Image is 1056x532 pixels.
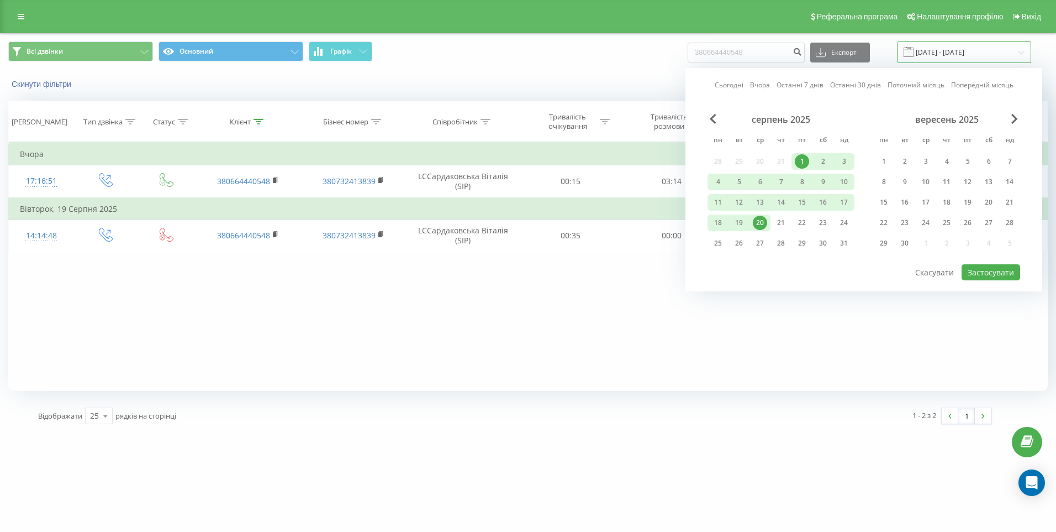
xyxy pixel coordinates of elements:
div: 4 [939,154,954,169]
abbr: понеділок [710,133,726,149]
div: 25 [90,410,99,421]
div: 22 [795,216,809,230]
abbr: середа [917,133,934,149]
div: 27 [753,236,767,251]
div: 8 [877,175,891,189]
div: ср 3 вер 2025 р. [915,153,936,170]
div: 30 [897,236,912,251]
div: Тип дзвінка [83,117,123,127]
div: сб 20 вер 2025 р. [978,194,999,211]
div: 14:14:48 [20,225,62,247]
div: пт 22 серп 2025 р. [791,215,812,231]
td: 00:00 [621,220,723,252]
div: 20 [753,216,767,230]
div: 7 [774,175,788,189]
div: 3 [918,154,933,169]
div: сб 6 вер 2025 р. [978,153,999,170]
div: пт 8 серп 2025 р. [791,174,812,190]
abbr: четвер [938,133,955,149]
div: нд 14 вер 2025 р. [999,174,1020,190]
span: Налаштування профілю [917,12,1003,21]
div: пт 26 вер 2025 р. [957,215,978,231]
div: 12 [732,195,746,210]
div: чт 25 вер 2025 р. [936,215,957,231]
div: нд 7 вер 2025 р. [999,153,1020,170]
div: [PERSON_NAME] [12,117,67,127]
div: пн 29 вер 2025 р. [873,235,894,252]
div: Співробітник [432,117,478,127]
div: 18 [939,195,954,210]
div: вт 16 вер 2025 р. [894,194,915,211]
div: 19 [960,195,975,210]
div: ср 27 серп 2025 р. [749,235,770,252]
div: 14 [1002,175,1017,189]
span: Вихід [1022,12,1041,21]
div: 3 [837,154,851,169]
div: 4 [711,175,725,189]
div: сб 16 серп 2025 р. [812,194,833,211]
abbr: вівторок [896,133,913,149]
div: 26 [732,236,746,251]
button: Скасувати [909,264,960,280]
div: чт 21 серп 2025 р. [770,215,791,231]
div: 6 [753,175,767,189]
div: 13 [981,175,996,189]
div: пн 11 серп 2025 р. [707,194,728,211]
div: вт 23 вер 2025 р. [894,215,915,231]
div: Open Intercom Messenger [1018,470,1045,496]
div: сб 2 серп 2025 р. [812,153,833,170]
abbr: субота [815,133,831,149]
div: пт 12 вер 2025 р. [957,174,978,190]
div: вересень 2025 [873,114,1020,125]
div: пт 15 серп 2025 р. [791,194,812,211]
a: 1 [958,408,975,424]
div: Бізнес номер [323,117,368,127]
div: 6 [981,154,996,169]
abbr: неділя [836,133,852,149]
div: нд 17 серп 2025 р. [833,194,854,211]
button: Скинути фільтри [8,79,77,89]
a: Поточний місяць [888,80,944,90]
div: 27 [981,216,996,230]
span: Реферальна програма [817,12,898,21]
div: нд 3 серп 2025 р. [833,153,854,170]
div: сб 13 вер 2025 р. [978,174,999,190]
div: 5 [732,175,746,189]
div: чт 7 серп 2025 р. [770,174,791,190]
td: 03:14 [621,165,723,198]
div: чт 18 вер 2025 р. [936,194,957,211]
div: пн 22 вер 2025 р. [873,215,894,231]
a: Вчора [750,80,770,90]
div: 23 [897,216,912,230]
button: Основний [159,41,303,61]
div: 24 [918,216,933,230]
span: рядків на сторінці [115,411,176,421]
div: 8 [795,175,809,189]
div: 31 [837,236,851,251]
div: чт 4 вер 2025 р. [936,153,957,170]
button: Застосувати [962,264,1020,280]
div: 22 [877,216,891,230]
td: 00:15 [520,165,621,198]
div: 29 [795,236,809,251]
a: 380664440548 [217,230,270,241]
div: серпень 2025 [707,114,854,125]
td: LCСардаковська Віталія (SIP) [406,165,520,198]
span: Всі дзвінки [27,47,63,56]
button: Всі дзвінки [8,41,153,61]
div: ср 24 вер 2025 р. [915,215,936,231]
div: чт 11 вер 2025 р. [936,174,957,190]
div: Тривалість розмови [640,112,699,131]
div: вт 9 вер 2025 р. [894,174,915,190]
abbr: субота [980,133,997,149]
div: сб 30 серп 2025 р. [812,235,833,252]
abbr: вівторок [731,133,747,149]
div: 10 [837,175,851,189]
div: 1 [877,154,891,169]
div: пн 8 вер 2025 р. [873,174,894,190]
div: 14 [774,195,788,210]
a: 380732413839 [323,176,376,186]
div: 15 [877,195,891,210]
a: Останні 30 днів [830,80,881,90]
div: 28 [1002,216,1017,230]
